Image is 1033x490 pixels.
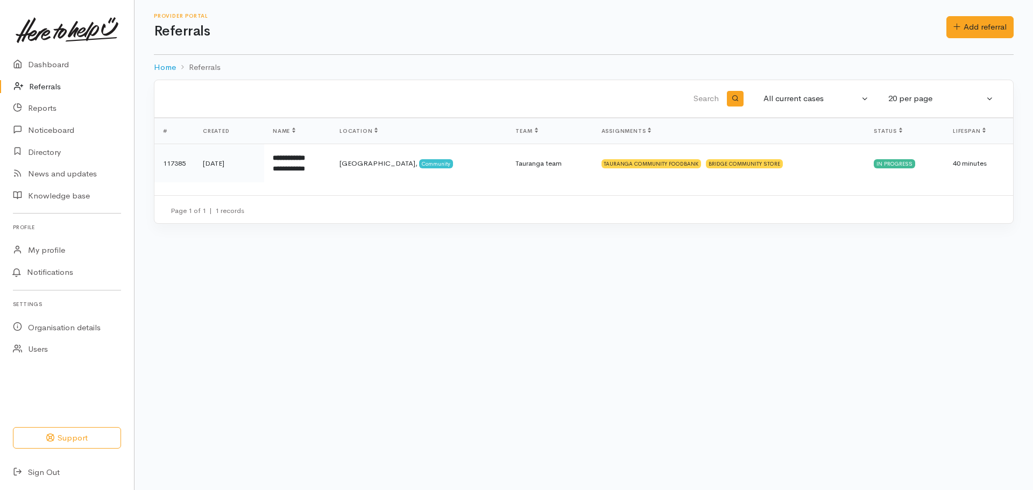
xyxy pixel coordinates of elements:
small: Page 1 of 1 1 records [171,206,244,215]
span: Lifespan [953,127,986,134]
nav: breadcrumb [154,55,1014,80]
td: 117385 [154,144,194,183]
th: # [154,118,194,144]
h6: Settings [13,297,121,311]
input: Search [167,86,721,112]
span: Community [419,159,453,168]
div: 20 per page [888,93,984,105]
span: | [209,206,212,215]
span: Location [339,127,378,134]
div: Tauranga team [515,158,584,169]
a: Home [154,61,176,74]
div: In progress [874,159,915,168]
button: 20 per page [882,88,1000,109]
span: Assignments [602,127,652,134]
span: 40 minutes [953,159,987,168]
h6: Provider Portal [154,13,946,19]
a: Add referral [946,16,1014,38]
span: Name [273,127,295,134]
h6: Profile [13,220,121,235]
span: Team [515,127,537,134]
time: [DATE] [203,159,224,168]
h1: Referrals [154,24,946,39]
div: All current cases [763,93,859,105]
li: Referrals [176,61,221,74]
button: All current cases [757,88,875,109]
span: [GEOGRAPHIC_DATA], [339,159,418,168]
th: Created [194,118,264,144]
span: Status [874,127,902,134]
div: BRIDGE COMMUNITY STORE [706,159,783,168]
button: Support [13,427,121,449]
div: TAURANGA COMMUNITY FOODBANK [602,159,702,168]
